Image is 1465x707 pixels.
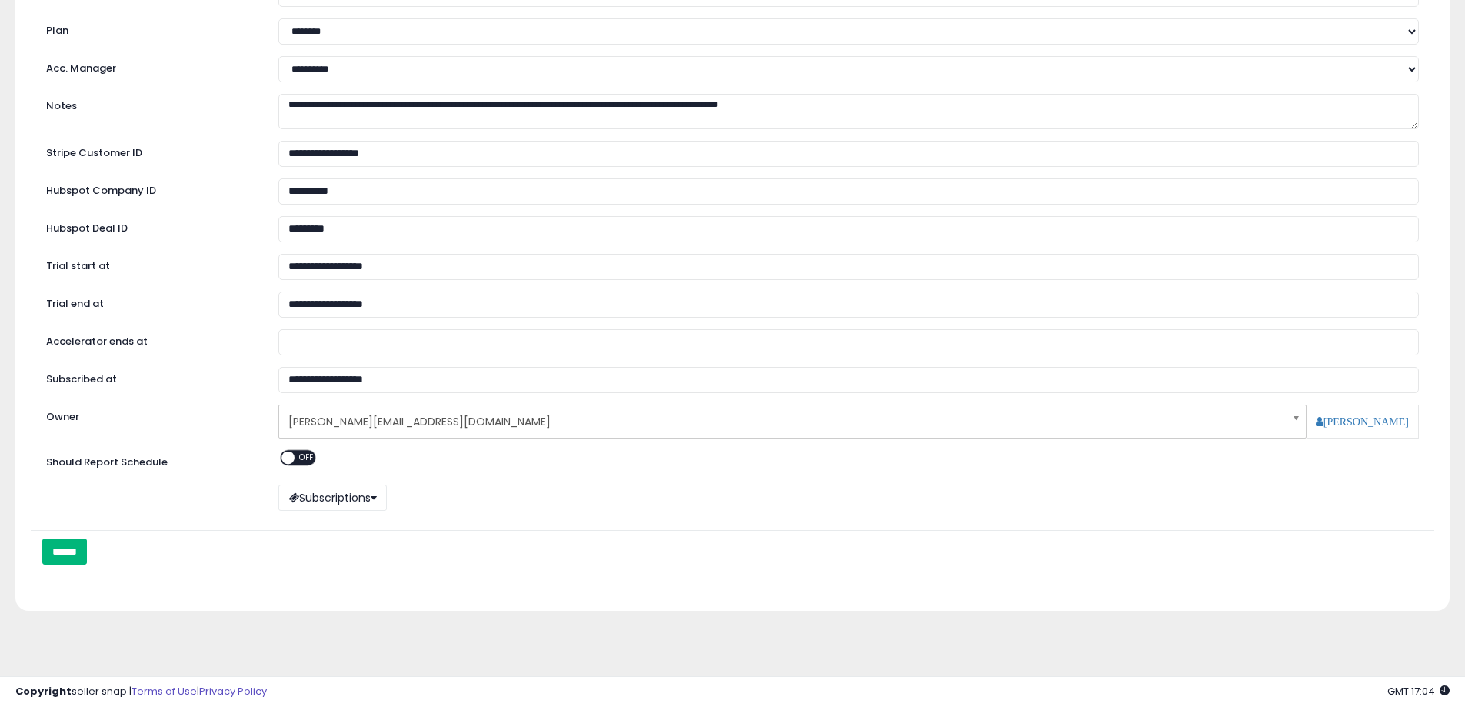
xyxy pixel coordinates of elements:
label: Trial end at [35,292,267,312]
span: 2025-10-13 17:04 GMT [1387,684,1450,699]
a: Privacy Policy [199,684,267,699]
div: seller snap | | [15,685,267,699]
label: Subscribed at [35,367,267,387]
label: Should Report Schedule [46,455,168,470]
label: Plan [35,18,267,38]
label: Acc. Manager [35,56,267,76]
strong: Copyright [15,684,72,699]
label: Stripe Customer ID [35,141,267,161]
span: [PERSON_NAME][EMAIL_ADDRESS][DOMAIN_NAME] [288,409,1276,435]
label: Notes [35,94,267,114]
button: Subscriptions [278,485,387,511]
label: Hubspot Deal ID [35,216,267,236]
label: Trial start at [35,254,267,274]
label: Owner [46,410,79,425]
span: OFF [295,451,320,464]
label: Accelerator ends at [35,329,267,349]
label: Hubspot Company ID [35,178,267,198]
a: Terms of Use [132,684,197,699]
a: [PERSON_NAME] [1316,416,1409,427]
